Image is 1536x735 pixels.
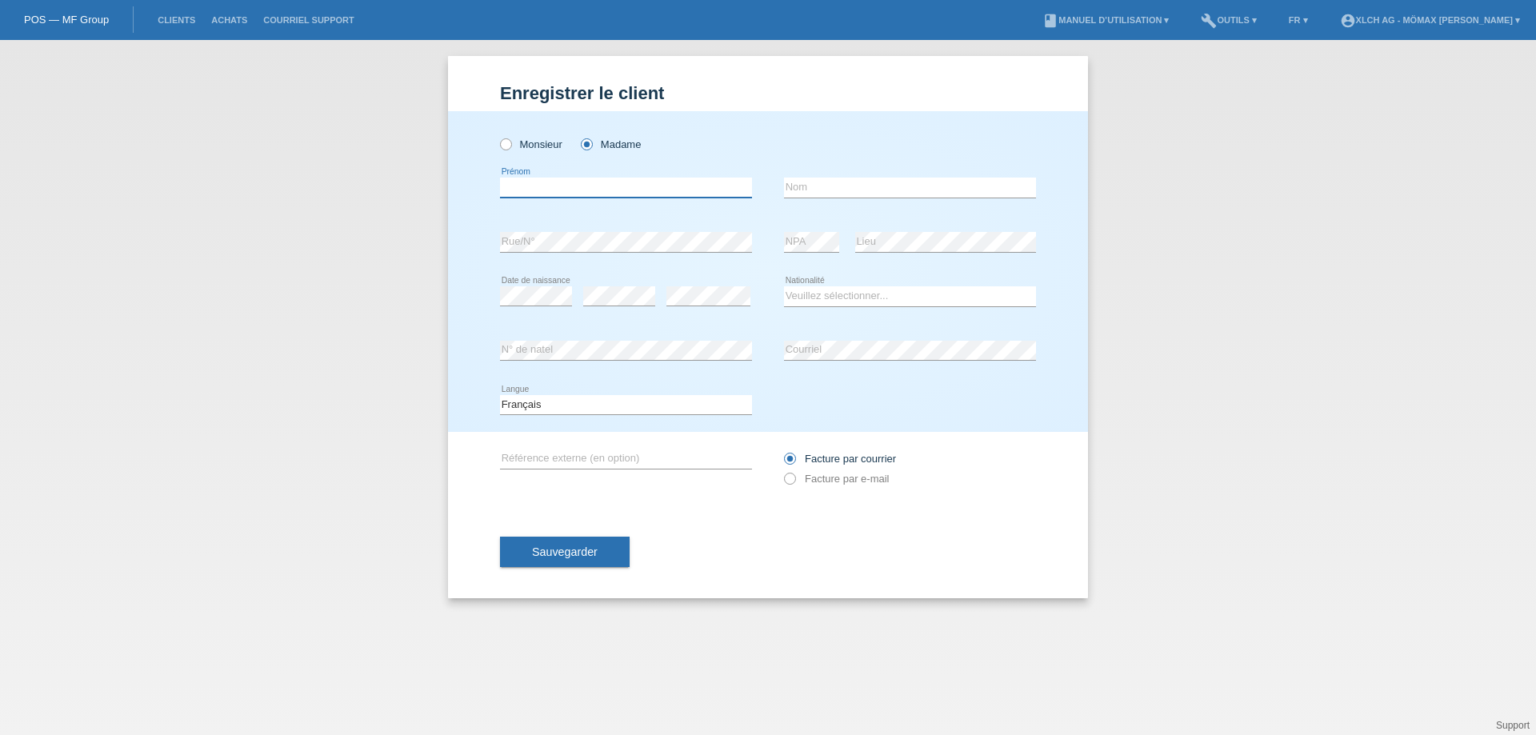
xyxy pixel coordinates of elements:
span: Sauvegarder [532,545,598,558]
input: Facture par courrier [784,453,794,473]
input: Facture par e-mail [784,473,794,493]
a: Courriel Support [255,15,362,25]
a: POS — MF Group [24,14,109,26]
label: Monsieur [500,138,562,150]
a: FR ▾ [1281,15,1316,25]
a: Clients [150,15,203,25]
label: Madame [581,138,641,150]
label: Facture par courrier [784,453,896,465]
i: book [1042,13,1058,29]
label: Facture par e-mail [784,473,889,485]
a: Achats [203,15,255,25]
input: Madame [581,138,591,149]
i: account_circle [1340,13,1356,29]
button: Sauvegarder [500,537,630,567]
a: account_circleXLCH AG - Mömax [PERSON_NAME] ▾ [1332,15,1528,25]
h1: Enregistrer le client [500,83,1036,103]
a: bookManuel d’utilisation ▾ [1034,15,1177,25]
i: build [1201,13,1217,29]
a: Support [1496,720,1530,731]
input: Monsieur [500,138,510,149]
a: buildOutils ▾ [1193,15,1264,25]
